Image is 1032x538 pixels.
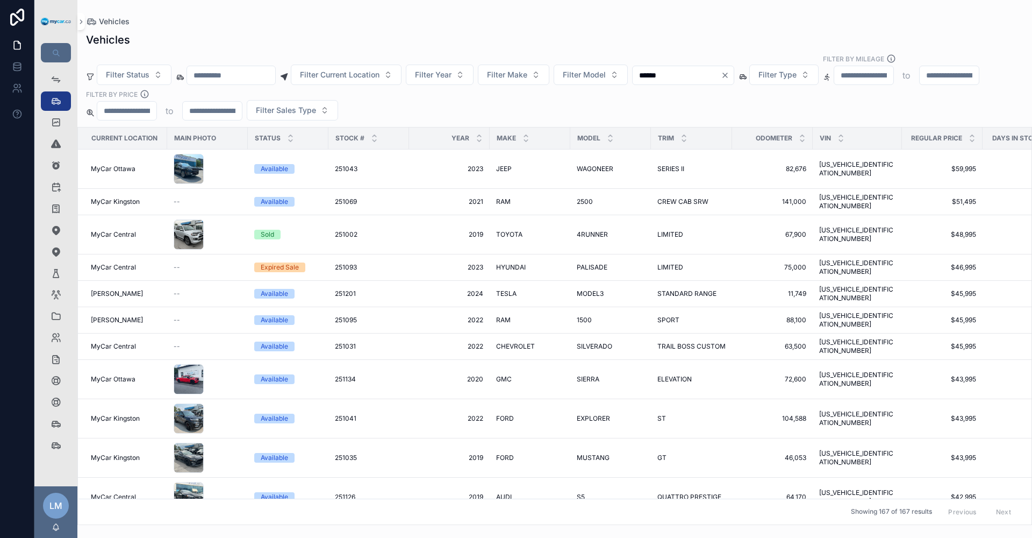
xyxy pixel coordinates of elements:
[657,493,726,501] a: QUATTRO PRESTIGE
[563,69,606,80] span: Filter Model
[819,338,895,355] span: [US_VEHICLE_IDENTIFICATION_NUMBER]
[415,454,483,462] span: 2019
[41,18,71,26] img: App logo
[91,263,161,272] a: MyCar Central
[415,230,483,239] span: 2019
[739,493,806,501] a: 64,170
[496,316,564,324] a: RAM
[496,454,564,462] a: FORD
[247,100,338,121] button: Select Button
[335,316,403,324] a: 251095
[739,263,806,272] a: 75,000
[908,316,976,324] span: $45,995
[335,454,403,462] a: 251035
[577,316,592,324] span: 1500
[739,289,806,298] span: 11,749
[657,316,679,324] span: SPORT
[91,165,161,173] a: MyCar Ottawa
[577,375,644,384] a: SIERRA
[496,493,564,501] a: AUDI
[91,375,161,384] a: MyCar Ottawa
[911,134,962,143] span: Regular Price
[91,414,140,423] span: MyCar Kingston
[739,375,806,384] a: 72,600
[34,62,77,469] div: scrollable content
[908,342,976,351] span: $45,995
[174,289,180,298] span: --
[478,65,549,85] button: Select Button
[823,54,884,63] label: Filter By Mileage
[254,342,322,351] a: Available
[174,134,216,143] span: Main Photo
[91,289,143,298] span: [PERSON_NAME]
[406,65,474,85] button: Select Button
[657,230,683,239] span: LIMITED
[415,165,483,173] span: 2023
[657,165,726,173] a: SERIES II
[415,289,483,298] a: 2024
[335,289,356,298] span: 251201
[91,316,161,324] a: [PERSON_NAME]
[415,342,483,351] a: 2022
[254,315,322,325] a: Available
[254,374,322,384] a: Available
[496,197,511,206] span: RAM
[819,312,895,329] a: [US_VEHICLE_IDENTIFICATION_NUMBER]
[496,289,517,298] span: TESLA
[657,375,692,384] span: ELEVATION
[577,263,607,272] span: PALISADE
[819,259,895,276] span: [US_VEHICLE_IDENTIFICATION_NUMBER]
[908,414,976,423] a: $43,995
[335,263,357,272] span: 251093
[819,285,895,302] a: [US_VEHICLE_IDENTIFICATION_NUMBER]
[721,71,734,80] button: Clear
[174,263,241,272] a: --
[908,493,976,501] span: $42,995
[819,489,895,506] a: [US_VEHICLE_IDENTIFICATION_NUMBER]
[908,197,976,206] a: $51,495
[819,371,895,388] a: [US_VEHICLE_IDENTIFICATION_NUMBER]
[739,414,806,423] span: 104,588
[657,263,683,272] span: LIMITED
[166,104,174,117] p: to
[174,342,180,351] span: --
[335,454,357,462] span: 251035
[415,316,483,324] a: 2022
[91,165,135,173] span: MyCar Ottawa
[261,453,288,463] div: Available
[577,342,644,351] a: SILVERADO
[739,197,806,206] span: 141,000
[91,263,136,272] span: MyCar Central
[577,375,599,384] span: SIERRA
[86,16,130,27] a: Vehicles
[254,289,322,299] a: Available
[739,165,806,173] a: 82,676
[335,342,356,351] span: 251031
[415,263,483,272] span: 2023
[577,197,644,206] a: 2500
[739,230,806,239] a: 67,900
[908,375,976,384] a: $43,995
[91,454,140,462] span: MyCar Kingston
[657,454,726,462] a: GT
[415,375,483,384] a: 2020
[577,454,644,462] a: MUSTANG
[91,197,140,206] span: MyCar Kingston
[577,263,644,272] a: PALISADE
[174,197,180,206] span: --
[657,197,726,206] a: CREW CAB SRW
[577,230,608,239] span: 4RUNNER
[739,454,806,462] a: 46,053
[908,289,976,298] span: $45,995
[254,263,322,272] a: Expired Sale
[577,454,610,462] span: MUSTANG
[657,230,726,239] a: LIMITED
[335,197,357,206] span: 251069
[657,263,726,272] a: LIMITED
